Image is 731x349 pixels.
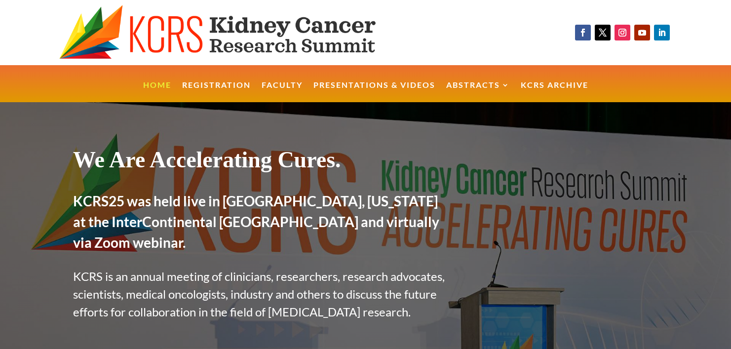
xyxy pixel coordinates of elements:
[73,268,452,321] p: KCRS is an annual meeting of clinicians, researchers, research advocates, scientists, medical onc...
[634,25,650,40] a: Follow on Youtube
[521,81,588,103] a: KCRS Archive
[73,191,452,258] h2: KCRS25 was held live in [GEOGRAPHIC_DATA], [US_STATE] at the InterContinental [GEOGRAPHIC_DATA] a...
[313,81,435,103] a: Presentations & Videos
[143,81,171,103] a: Home
[654,25,670,40] a: Follow on LinkedIn
[262,81,303,103] a: Faculty
[575,25,591,40] a: Follow on Facebook
[615,25,630,40] a: Follow on Instagram
[446,81,510,103] a: Abstracts
[595,25,611,40] a: Follow on X
[59,5,415,60] img: KCRS generic logo wide
[73,146,452,178] h1: We Are Accelerating Cures.
[182,81,251,103] a: Registration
